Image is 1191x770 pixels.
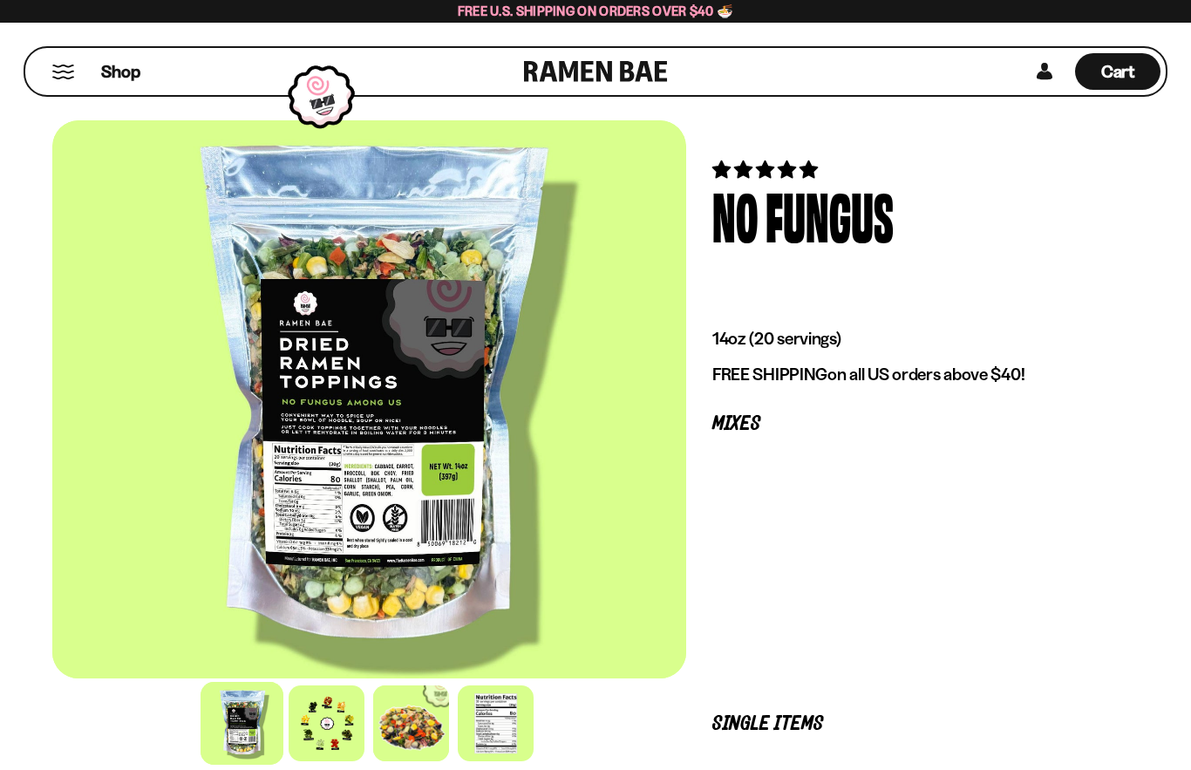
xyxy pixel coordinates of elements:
strong: FREE SHIPPING [712,364,827,385]
p: 14oz (20 servings) [712,328,1113,350]
button: Mobile Menu Trigger [51,65,75,79]
a: Shop [101,53,140,90]
div: No [712,182,759,248]
p: Mixes [712,416,1113,433]
p: on all US orders above $40! [712,364,1113,385]
span: Shop [101,60,140,84]
span: Free U.S. Shipping on Orders over $40 🍜 [458,3,734,19]
div: Fungus [766,182,894,248]
span: Cart [1101,61,1135,82]
span: 5.00 stars [712,159,821,181]
a: Cart [1075,48,1160,95]
p: Single Items [712,716,1113,733]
